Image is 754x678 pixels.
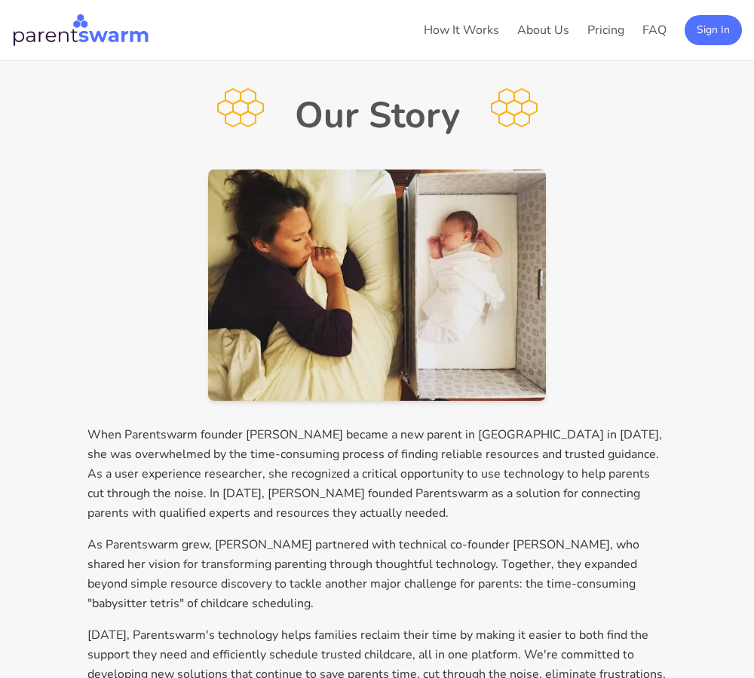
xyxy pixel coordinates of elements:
a: Sign In [685,21,742,38]
p: As Parentswarm grew, [PERSON_NAME] partnered with technical co-founder [PERSON_NAME], who shared ... [87,535,667,613]
p: When Parentswarm founder [PERSON_NAME] became a new parent in [GEOGRAPHIC_DATA] in [DATE], she wa... [87,425,667,523]
img: Parentswarm Logo [12,12,149,48]
a: FAQ [642,22,667,38]
img: Parent and baby sleeping peacefully [208,169,546,401]
button: Sign In [685,15,742,45]
a: Pricing [587,22,624,38]
h1: Our Story [295,97,460,133]
a: About Us [517,22,569,38]
a: How It Works [424,22,499,38]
